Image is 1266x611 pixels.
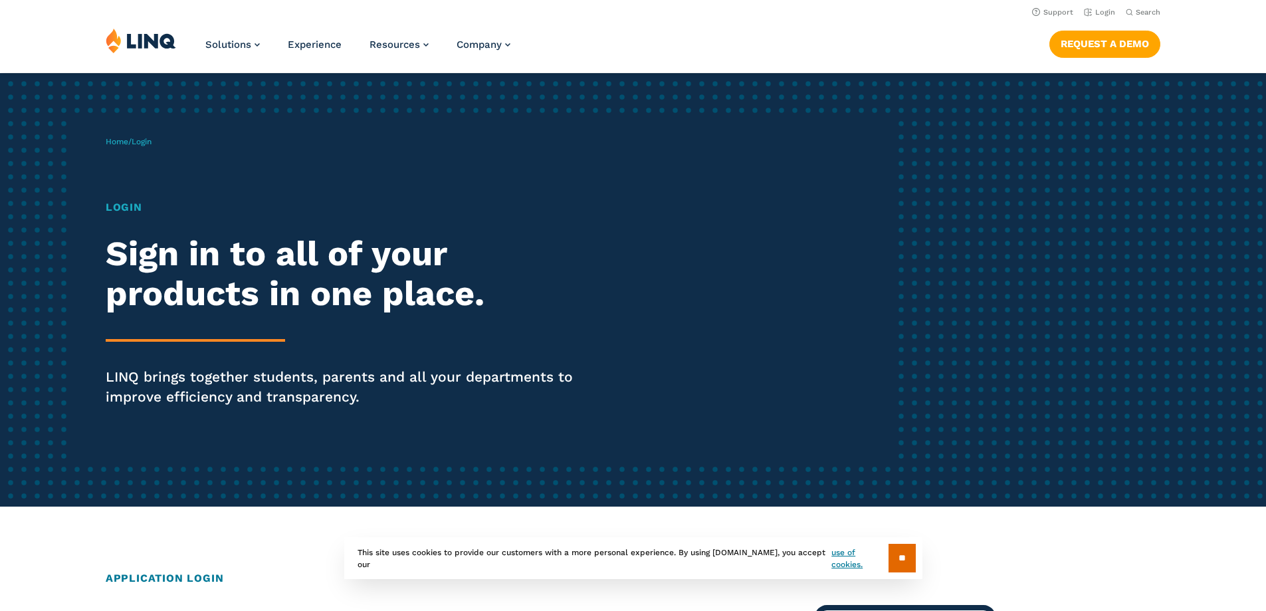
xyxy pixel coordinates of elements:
a: Home [106,137,128,146]
img: LINQ | K‑12 Software [106,28,176,53]
a: Support [1032,8,1073,17]
h2: Sign in to all of your products in one place. [106,234,593,314]
a: Solutions [205,39,260,51]
span: Resources [369,39,420,51]
div: This site uses cookies to provide our customers with a more personal experience. By using [DOMAIN... [344,537,922,579]
span: Company [457,39,502,51]
p: LINQ brings together students, parents and all your departments to improve efficiency and transpa... [106,367,593,407]
span: Search [1136,8,1160,17]
a: use of cookies. [831,547,888,570]
span: / [106,137,152,146]
a: Request a Demo [1049,31,1160,57]
a: Company [457,39,510,51]
a: Resources [369,39,429,51]
button: Open Search Bar [1126,7,1160,17]
nav: Primary Navigation [205,28,510,72]
a: Login [1084,8,1115,17]
span: Login [132,137,152,146]
nav: Button Navigation [1049,28,1160,57]
a: Experience [288,39,342,51]
span: Solutions [205,39,251,51]
h1: Login [106,199,593,215]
